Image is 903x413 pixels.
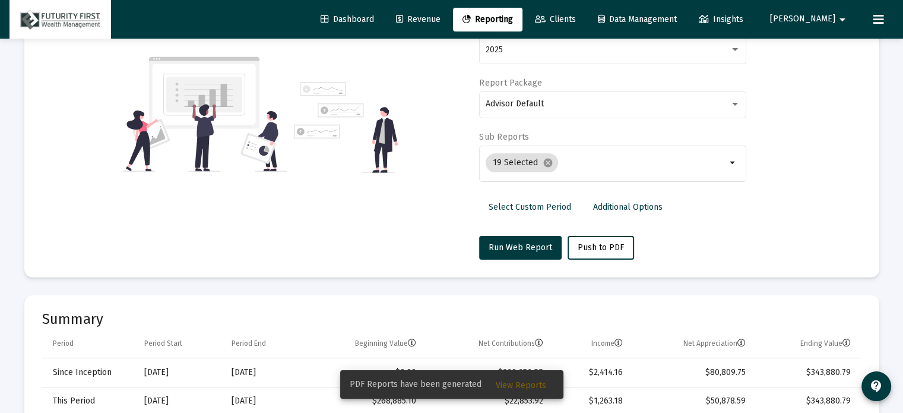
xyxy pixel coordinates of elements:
a: Dashboard [311,8,384,31]
mat-icon: contact_support [869,379,883,393]
mat-icon: arrow_drop_down [835,8,850,31]
span: Dashboard [321,14,374,24]
div: [DATE] [232,395,297,407]
div: Net Contributions [479,339,543,348]
img: Dashboard [18,8,102,31]
td: $80,809.75 [630,358,753,387]
button: View Reports [486,374,556,395]
button: Push to PDF [568,236,634,260]
div: Period End [232,339,266,348]
span: Additional Options [593,202,663,212]
mat-icon: arrow_drop_down [726,156,740,170]
button: Run Web Report [479,236,562,260]
td: Column Net Appreciation [630,330,753,358]
div: Income [591,339,622,348]
span: Run Web Report [489,242,552,253]
span: Push to PDF [578,242,624,253]
a: Reporting [453,8,522,31]
img: reporting [123,55,287,173]
td: Since Inception [42,358,136,387]
button: [PERSON_NAME] [756,7,864,31]
span: [PERSON_NAME] [770,14,835,24]
td: Column Net Contributions [424,330,552,358]
div: [DATE] [232,367,297,379]
span: Insights [699,14,743,24]
span: Clients [535,14,576,24]
div: Period [53,339,74,348]
a: Revenue [386,8,450,31]
td: Column Period [42,330,136,358]
td: Column Ending Value [753,330,861,358]
a: Insights [689,8,753,31]
td: $2,414.16 [552,358,630,387]
span: Revenue [396,14,441,24]
td: $0.00 [306,358,424,387]
span: View Reports [496,380,546,390]
div: Beginning Value [355,339,416,348]
mat-card-title: Summary [42,313,861,325]
mat-icon: cancel [543,157,553,168]
span: Advisor Default [486,99,544,109]
td: Column Period Start [136,330,223,358]
div: Ending Value [800,339,851,348]
mat-chip: 19 Selected [486,153,558,172]
span: 2025 [486,45,503,55]
td: $343,880.79 [753,358,861,387]
div: Period Start [144,339,182,348]
div: [DATE] [144,367,215,379]
div: Net Appreciation [683,339,745,348]
span: Reporting [462,14,513,24]
div: [DATE] [144,395,215,407]
img: reporting-alt [294,82,398,173]
mat-chip-list: Selection [486,151,726,175]
span: Data Management [598,14,677,24]
label: Report Package [479,78,542,88]
td: Column Beginning Value [306,330,424,358]
td: Column Income [552,330,630,358]
span: Select Custom Period [489,202,571,212]
a: Clients [525,8,585,31]
a: Data Management [588,8,686,31]
label: Sub Reports [479,132,529,142]
span: PDF Reports have been generated [350,379,481,390]
td: Column Period End [223,330,306,358]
